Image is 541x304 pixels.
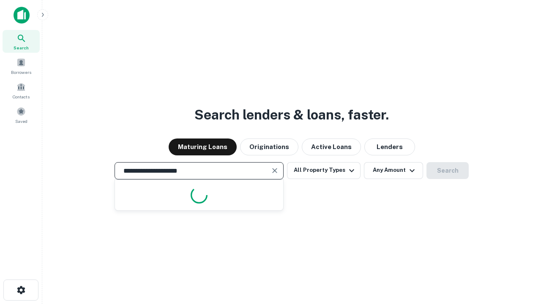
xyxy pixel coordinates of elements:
[14,44,29,51] span: Search
[3,54,40,77] a: Borrowers
[15,118,27,125] span: Saved
[240,138,298,155] button: Originations
[11,69,31,76] span: Borrowers
[287,162,361,179] button: All Property Types
[3,103,40,126] a: Saved
[169,138,237,155] button: Maturing Loans
[364,138,415,155] button: Lenders
[302,138,361,155] button: Active Loans
[269,165,281,176] button: Clear
[3,30,40,53] a: Search
[364,162,423,179] button: Any Amount
[14,7,30,24] img: capitalize-icon.png
[194,105,389,125] h3: Search lenders & loans, faster.
[13,93,30,100] span: Contacts
[499,236,541,277] iframe: Chat Widget
[3,79,40,102] a: Contacts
